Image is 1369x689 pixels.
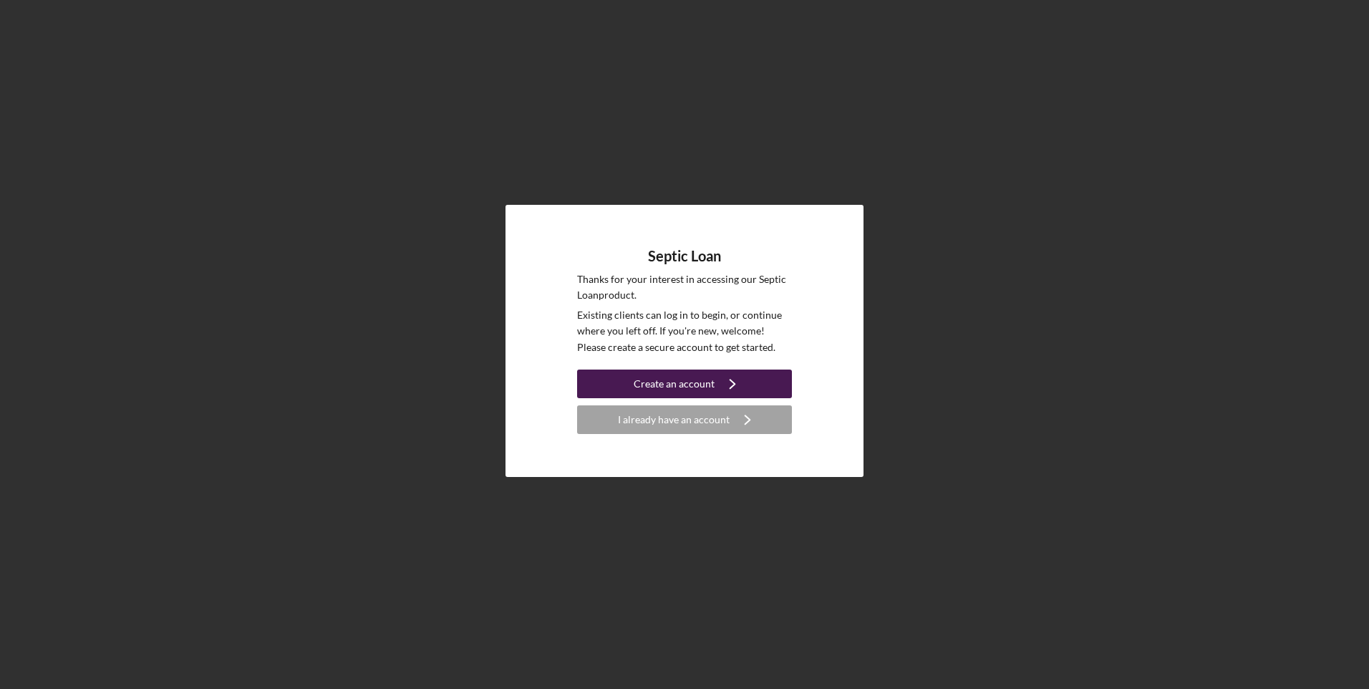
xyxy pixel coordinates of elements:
[634,370,715,398] div: Create an account
[618,405,730,434] div: I already have an account
[577,370,792,398] button: Create an account
[577,405,792,434] button: I already have an account
[648,248,721,264] h4: Septic Loan
[577,271,792,304] p: Thanks for your interest in accessing our Septic Loan product.
[577,307,792,355] p: Existing clients can log in to begin, or continue where you left off. If you're new, welcome! Ple...
[577,370,792,402] a: Create an account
